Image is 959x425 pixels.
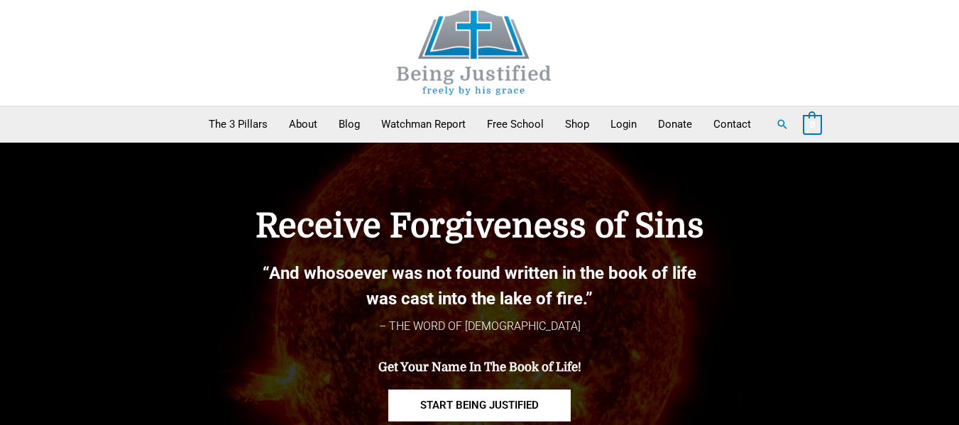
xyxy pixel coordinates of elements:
a: The 3 Pillars [198,106,278,142]
nav: Primary Site Navigation [198,106,762,142]
span: – THE WORD OF [DEMOGRAPHIC_DATA] [379,319,581,333]
h4: Receive Forgiveness of Sins [182,206,778,246]
a: About [278,106,328,142]
span: 0 [810,119,815,130]
img: Being Justified [368,11,581,95]
h4: Get Your Name In The Book of Life! [182,360,778,375]
a: Contact [703,106,762,142]
a: Login [600,106,647,142]
a: View Shopping Cart, empty [803,118,822,131]
a: Shop [554,106,600,142]
a: Blog [328,106,371,142]
a: Free School [476,106,554,142]
a: Donate [647,106,703,142]
a: START BEING JUSTIFIED [388,390,571,421]
a: Watchman Report [371,106,476,142]
b: “And whosoever was not found written in the book of life was cast into the lake of fire.” [263,263,696,309]
span: START BEING JUSTIFIED [420,400,539,411]
a: Search button [776,118,789,131]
